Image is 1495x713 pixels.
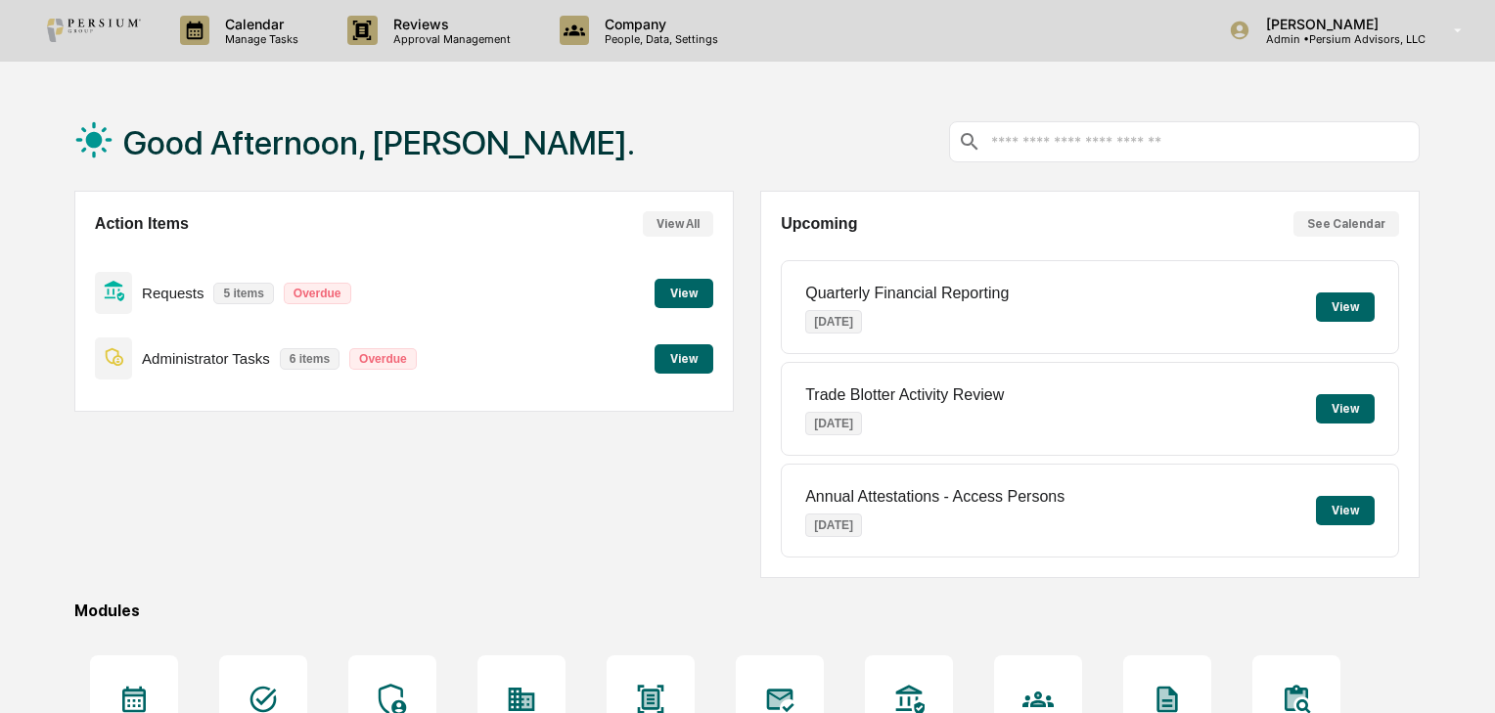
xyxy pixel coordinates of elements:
button: View [655,279,713,308]
h1: Good Afternoon, [PERSON_NAME]. [123,123,635,162]
button: View [1316,496,1375,525]
p: Overdue [349,348,417,370]
p: Reviews [378,16,521,32]
div: Modules [74,602,1420,620]
h2: Upcoming [781,215,857,233]
p: Approval Management [378,32,521,46]
p: 5 items [213,283,273,304]
p: [DATE] [805,412,862,435]
p: People, Data, Settings [589,32,728,46]
p: Admin • Persium Advisors, LLC [1250,32,1426,46]
iframe: Open customer support [1432,648,1485,701]
a: View [655,283,713,301]
p: Manage Tasks [209,32,308,46]
h2: Action Items [95,215,189,233]
p: Calendar [209,16,308,32]
p: [DATE] [805,513,862,537]
button: View [1316,394,1375,423]
button: See Calendar [1293,211,1399,237]
p: Overdue [284,283,351,304]
button: View All [643,211,713,237]
p: Administrator Tasks [142,350,270,367]
p: [DATE] [805,310,862,334]
p: Trade Blotter Activity Review [805,386,1004,404]
p: Requests [142,285,204,301]
img: logo [47,19,141,42]
p: [PERSON_NAME] [1250,16,1426,32]
p: 6 items [280,348,340,370]
button: View [655,344,713,374]
button: View [1316,292,1375,322]
p: Quarterly Financial Reporting [805,285,1009,302]
p: Company [589,16,728,32]
p: Annual Attestations - Access Persons [805,488,1065,506]
a: View [655,348,713,367]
